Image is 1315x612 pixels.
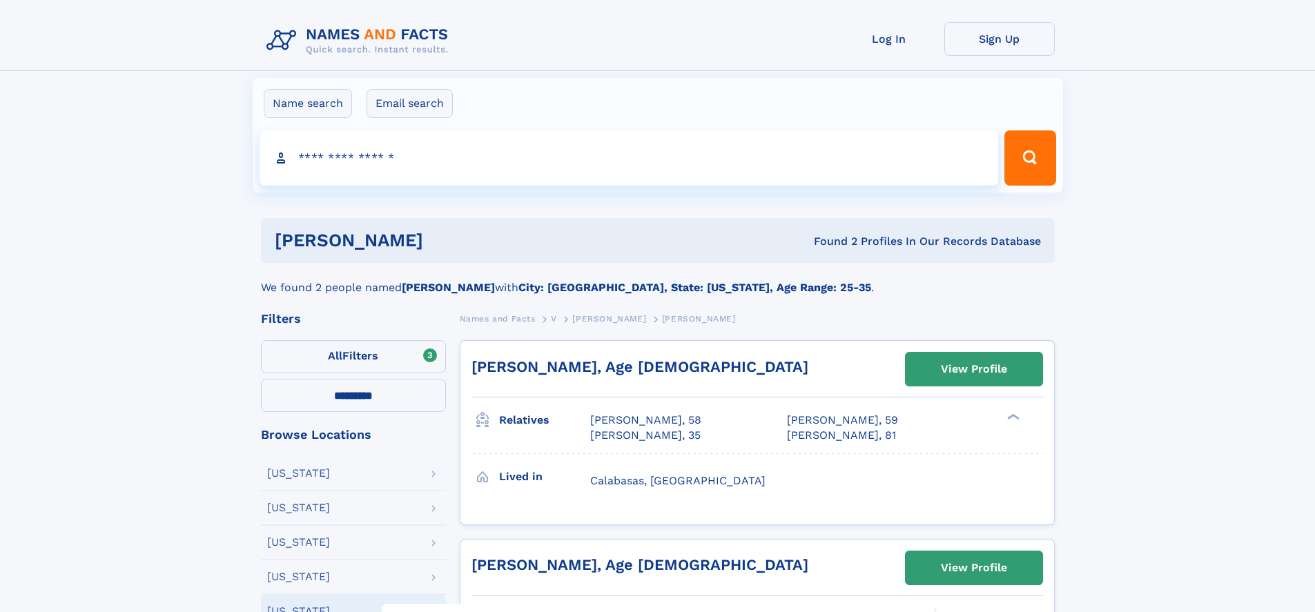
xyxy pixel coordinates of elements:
[260,130,999,186] input: search input
[261,22,460,59] img: Logo Names and Facts
[518,281,871,294] b: City: [GEOGRAPHIC_DATA], State: [US_STATE], Age Range: 25-35
[367,89,453,118] label: Email search
[551,314,557,324] span: V
[572,310,646,327] a: [PERSON_NAME]
[471,556,808,573] a: [PERSON_NAME], Age [DEMOGRAPHIC_DATA]
[572,314,646,324] span: [PERSON_NAME]
[834,22,944,56] a: Log In
[261,340,446,373] label: Filters
[590,474,766,487] span: Calabasas, [GEOGRAPHIC_DATA]
[941,353,1007,385] div: View Profile
[261,428,446,441] div: Browse Locations
[906,551,1042,584] a: View Profile
[662,314,736,324] span: [PERSON_NAME]
[590,413,701,428] a: [PERSON_NAME], 58
[267,502,330,513] div: [US_STATE]
[499,408,590,432] h3: Relatives
[1004,130,1055,186] button: Search Button
[471,358,808,375] a: [PERSON_NAME], Age [DEMOGRAPHIC_DATA]
[264,89,352,118] label: Name search
[551,310,557,327] a: V
[941,552,1007,584] div: View Profile
[267,468,330,479] div: [US_STATE]
[1004,413,1020,422] div: ❯
[499,465,590,488] h3: Lived in
[261,263,1055,296] div: We found 2 people named with .
[328,349,342,362] span: All
[787,413,898,428] a: [PERSON_NAME], 59
[402,281,495,294] b: [PERSON_NAME]
[275,232,618,249] h1: [PERSON_NAME]
[590,428,701,443] a: [PERSON_NAME], 35
[261,313,446,325] div: Filters
[267,571,330,582] div: [US_STATE]
[787,428,896,443] a: [PERSON_NAME], 81
[267,537,330,548] div: [US_STATE]
[944,22,1055,56] a: Sign Up
[460,310,536,327] a: Names and Facts
[906,353,1042,386] a: View Profile
[618,234,1041,249] div: Found 2 Profiles In Our Records Database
